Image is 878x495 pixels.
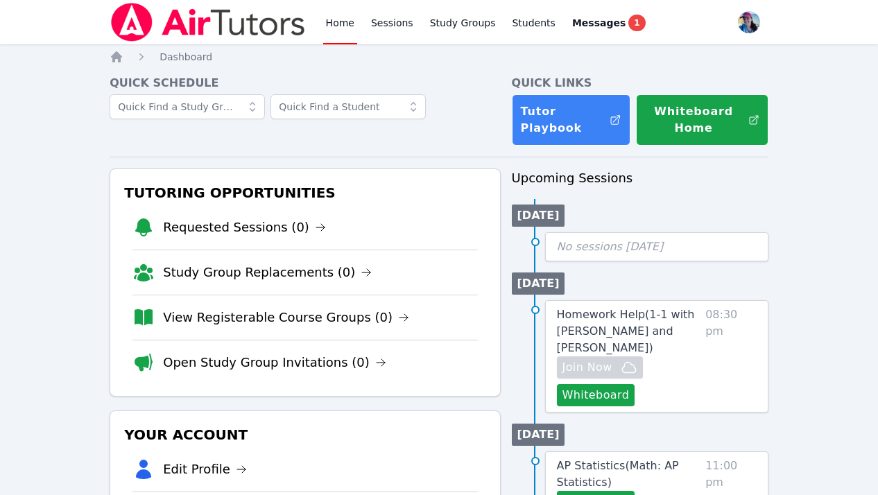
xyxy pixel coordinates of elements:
[160,50,212,64] a: Dashboard
[628,15,645,31] span: 1
[163,353,386,372] a: Open Study Group Invitations (0)
[163,460,247,479] a: Edit Profile
[512,94,630,146] a: Tutor Playbook
[110,94,265,119] input: Quick Find a Study Group
[160,51,212,62] span: Dashboard
[512,168,768,188] h3: Upcoming Sessions
[512,205,565,227] li: [DATE]
[557,356,643,379] button: Join Now
[557,308,695,354] span: Homework Help ( 1-1 with [PERSON_NAME] and [PERSON_NAME] )
[572,16,626,30] span: Messages
[512,424,565,446] li: [DATE]
[110,3,306,42] img: Air Tutors
[512,272,565,295] li: [DATE]
[163,263,372,282] a: Study Group Replacements (0)
[557,306,700,356] a: Homework Help(1-1 with [PERSON_NAME] and [PERSON_NAME])
[163,218,326,237] a: Requested Sessions (0)
[512,75,768,92] h4: Quick Links
[557,458,700,491] a: AP Statistics(Math: AP Statistics)
[163,308,409,327] a: View Registerable Course Groups (0)
[636,94,768,146] button: Whiteboard Home
[557,240,664,253] span: No sessions [DATE]
[270,94,426,119] input: Quick Find a Student
[121,180,488,205] h3: Tutoring Opportunities
[557,459,679,489] span: AP Statistics ( Math: AP Statistics )
[121,422,488,447] h3: Your Account
[705,306,757,406] span: 08:30 pm
[557,384,635,406] button: Whiteboard
[110,75,500,92] h4: Quick Schedule
[110,50,768,64] nav: Breadcrumb
[562,359,612,376] span: Join Now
